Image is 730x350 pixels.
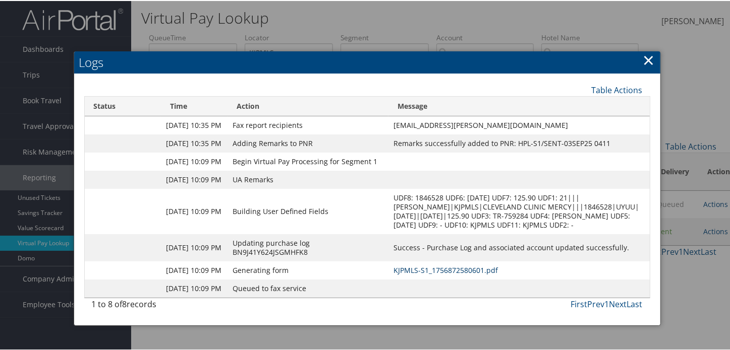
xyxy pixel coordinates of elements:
a: Prev [588,298,605,309]
td: Remarks successfully added to PNR: HPL-S1/SENT-03SEP25 0411 [388,133,650,152]
td: [DATE] 10:35 PM [161,115,228,133]
td: [EMAIL_ADDRESS][PERSON_NAME][DOMAIN_NAME] [388,115,650,133]
td: [DATE] 10:09 PM [161,233,228,260]
a: Close [643,49,655,69]
td: [DATE] 10:09 PM [161,278,228,297]
td: [DATE] 10:35 PM [161,133,228,152]
td: Updating purchase log BN9J41Y624JSGMHFK8 [228,233,388,260]
div: 1 to 8 of records [92,297,218,314]
h2: Logs [74,50,660,73]
td: [DATE] 10:09 PM [161,152,228,170]
a: First [571,298,588,309]
td: UDF8: 1846528 UDF6: [DATE] UDF7: 125.90 UDF1: 21|||[PERSON_NAME]|KJPMLS|CLEVELAND CLINIC MERCY|||... [388,188,650,233]
td: [DATE] 10:09 PM [161,170,228,188]
a: Table Actions [592,84,643,95]
a: Next [609,298,627,309]
a: 1 [605,298,609,309]
td: [DATE] 10:09 PM [161,188,228,233]
th: Action: activate to sort column ascending [228,96,388,115]
span: 8 [123,298,127,309]
td: Generating form [228,260,388,278]
td: Queued to fax service [228,278,388,297]
td: [DATE] 10:09 PM [161,260,228,278]
th: Status: activate to sort column ascending [85,96,161,115]
th: Time: activate to sort column ascending [161,96,228,115]
td: Success - Purchase Log and associated account updated successfully. [388,233,650,260]
td: UA Remarks [228,170,388,188]
td: Fax report recipients [228,115,388,133]
a: KJPMLS-S1_1756872580601.pdf [394,264,498,274]
td: Adding Remarks to PNR [228,133,388,152]
td: Building User Defined Fields [228,188,388,233]
td: Begin Virtual Pay Processing for Segment 1 [228,152,388,170]
th: Message: activate to sort column ascending [388,96,650,115]
a: Last [627,298,643,309]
